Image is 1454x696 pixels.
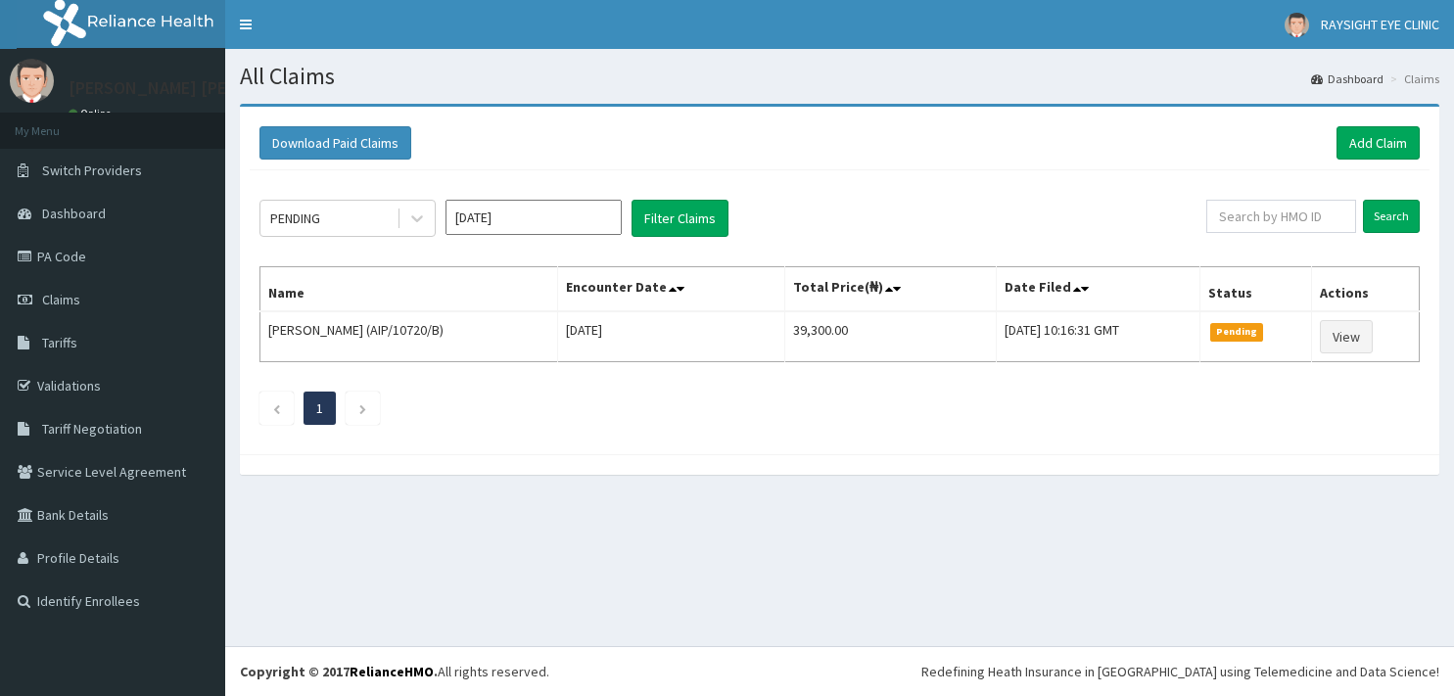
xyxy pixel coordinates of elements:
[1363,200,1420,233] input: Search
[42,420,142,438] span: Tariff Negotiation
[1206,200,1356,233] input: Search by HMO ID
[1385,70,1439,87] li: Claims
[557,267,785,312] th: Encounter Date
[921,662,1439,681] div: Redefining Heath Insurance in [GEOGRAPHIC_DATA] using Telemedicine and Data Science!
[240,663,438,680] strong: Copyright © 2017 .
[1337,126,1420,160] a: Add Claim
[1320,320,1373,353] a: View
[1285,13,1309,37] img: User Image
[350,663,434,680] a: RelianceHMO
[358,399,367,417] a: Next page
[270,209,320,228] div: PENDING
[225,646,1454,696] footer: All rights reserved.
[260,311,558,362] td: [PERSON_NAME] (AIP/10720/B)
[69,79,329,97] p: [PERSON_NAME] [PERSON_NAME]
[259,126,411,160] button: Download Paid Claims
[1311,70,1384,87] a: Dashboard
[10,59,54,103] img: User Image
[785,267,997,312] th: Total Price(₦)
[1321,16,1439,33] span: RAYSIGHT EYE CLINIC
[1199,267,1311,312] th: Status
[42,291,80,308] span: Claims
[557,311,785,362] td: [DATE]
[42,334,77,351] span: Tariffs
[42,205,106,222] span: Dashboard
[240,64,1439,89] h1: All Claims
[316,399,323,417] a: Page 1 is your current page
[42,162,142,179] span: Switch Providers
[785,311,997,362] td: 39,300.00
[69,107,116,120] a: Online
[272,399,281,417] a: Previous page
[260,267,558,312] th: Name
[1311,267,1419,312] th: Actions
[632,200,728,237] button: Filter Claims
[446,200,622,235] input: Select Month and Year
[1210,323,1264,341] span: Pending
[997,267,1200,312] th: Date Filed
[997,311,1200,362] td: [DATE] 10:16:31 GMT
